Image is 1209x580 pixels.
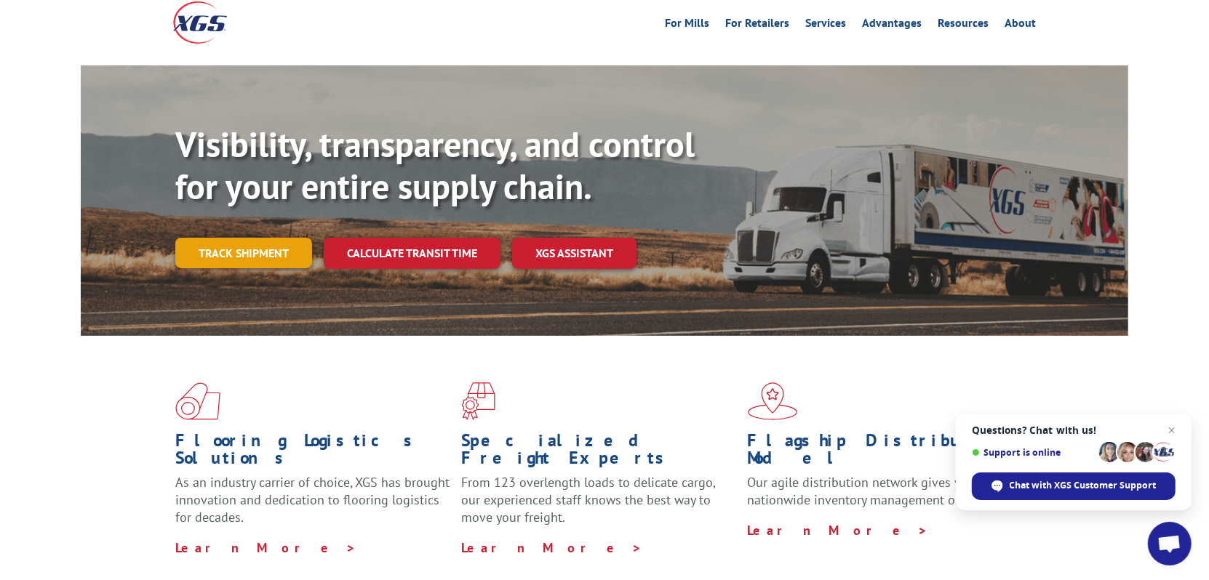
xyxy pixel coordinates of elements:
[461,539,642,556] a: Learn More >
[725,17,789,33] a: For Retailers
[938,17,989,33] a: Resources
[175,474,450,525] span: As an industry carrier of choice, XGS has brought innovation and dedication to flooring logistics...
[175,432,450,474] h1: Flooring Logistics Solutions
[748,474,1016,508] span: Our agile distribution network gives you nationwide inventory management on demand.
[862,17,922,33] a: Advantages
[175,121,695,209] b: Visibility, transparency, and control for your entire supply chain.
[175,238,312,268] a: Track shipment
[175,382,220,420] img: xgs-icon-total-supply-chain-intelligence-red
[805,17,846,33] a: Services
[175,539,356,556] a: Learn More >
[748,522,929,539] a: Learn More >
[748,382,798,420] img: xgs-icon-flagship-distribution-model-red
[972,472,1176,500] div: Chat with XGS Customer Support
[1005,17,1036,33] a: About
[512,238,637,269] a: XGS ASSISTANT
[461,382,495,420] img: xgs-icon-focused-on-flooring-red
[972,424,1176,436] span: Questions? Chat with us!
[972,447,1094,458] span: Support is online
[324,238,500,269] a: Calculate transit time
[748,432,1023,474] h1: Flagship Distribution Model
[1163,422,1181,439] span: Close chat
[461,432,736,474] h1: Specialized Freight Experts
[461,474,736,539] p: From 123 overlength loads to delicate cargo, our experienced staff knows the best way to move you...
[1148,522,1192,565] div: Open chat
[665,17,709,33] a: For Mills
[1010,479,1157,492] span: Chat with XGS Customer Support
